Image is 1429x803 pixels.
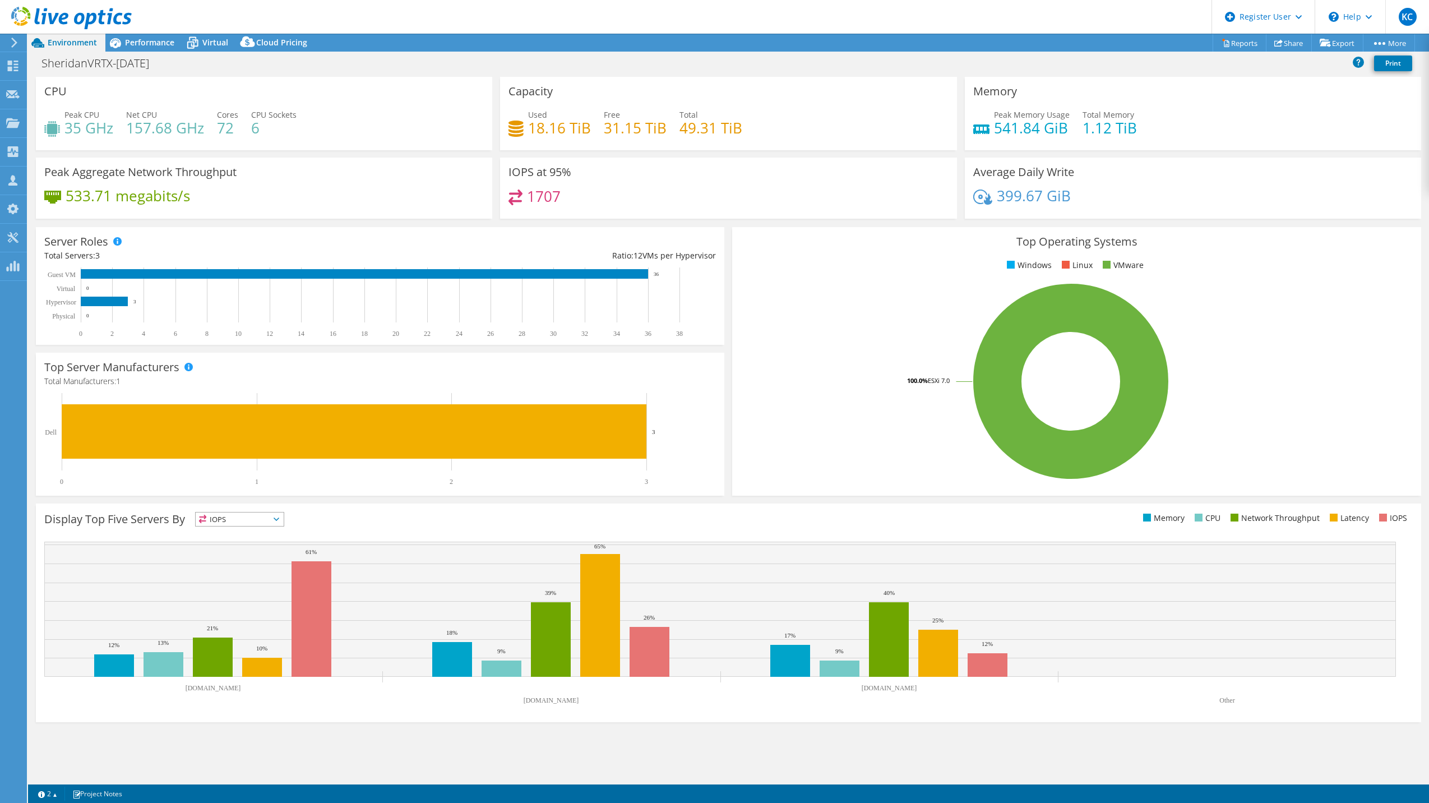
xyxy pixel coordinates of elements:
[186,684,241,692] text: [DOMAIN_NAME]
[1059,259,1093,271] li: Linux
[217,109,238,120] span: Cores
[126,109,157,120] span: Net CPU
[79,330,82,338] text: 0
[48,271,76,279] text: Guest VM
[1376,512,1407,524] li: IOPS
[266,330,273,338] text: 12
[424,330,431,338] text: 22
[1266,34,1312,52] a: Share
[528,122,591,134] h4: 18.16 TiB
[207,625,218,631] text: 21%
[64,787,130,801] a: Project Notes
[256,645,267,652] text: 10%
[679,109,698,120] span: Total
[508,85,553,98] h3: Capacity
[594,543,605,550] text: 65%
[110,330,114,338] text: 2
[196,513,284,526] span: IOPS
[528,109,547,120] span: Used
[633,250,642,261] span: 12
[44,85,67,98] h3: CPU
[456,330,463,338] text: 24
[1004,259,1052,271] li: Windows
[884,589,895,596] text: 40%
[306,548,317,555] text: 61%
[125,37,174,48] span: Performance
[973,166,1074,178] h3: Average Daily Write
[256,37,307,48] span: Cloud Pricing
[57,285,76,293] text: Virtual
[604,109,620,120] span: Free
[36,57,167,70] h1: SheridanVRTX-[DATE]
[508,166,571,178] h3: IOPS at 95%
[380,250,716,262] div: Ratio: VMs per Hypervisor
[251,122,297,134] h4: 6
[64,122,113,134] h4: 35 GHz
[86,285,89,291] text: 0
[1219,696,1234,704] text: Other
[44,236,108,248] h3: Server Roles
[835,648,844,654] text: 9%
[982,640,993,647] text: 12%
[784,632,796,639] text: 17%
[652,428,655,435] text: 3
[1083,109,1134,120] span: Total Memory
[1399,8,1417,26] span: KC
[497,648,506,654] text: 9%
[997,190,1071,202] h4: 399.67 GiB
[30,787,65,801] a: 2
[550,330,557,338] text: 30
[1213,34,1266,52] a: Reports
[1363,34,1415,52] a: More
[932,617,944,624] text: 25%
[973,85,1017,98] h3: Memory
[174,330,177,338] text: 6
[205,330,209,338] text: 8
[330,330,336,338] text: 16
[298,330,304,338] text: 14
[862,684,917,692] text: [DOMAIN_NAME]
[679,122,742,134] h4: 49.31 TiB
[255,478,258,486] text: 1
[158,639,169,646] text: 13%
[108,642,119,648] text: 12%
[645,330,651,338] text: 36
[1083,122,1137,134] h4: 1.12 TiB
[60,478,63,486] text: 0
[1140,512,1185,524] li: Memory
[1192,512,1220,524] li: CPU
[217,122,238,134] h4: 72
[1100,259,1144,271] li: VMware
[527,190,561,202] h4: 1707
[613,330,620,338] text: 34
[52,312,75,320] text: Physical
[928,376,950,385] tspan: ESXi 7.0
[487,330,494,338] text: 26
[1228,512,1320,524] li: Network Throughput
[202,37,228,48] span: Virtual
[654,271,659,277] text: 36
[133,299,136,304] text: 3
[1327,512,1369,524] li: Latency
[251,109,297,120] span: CPU Sockets
[741,236,1412,248] h3: Top Operating Systems
[519,330,525,338] text: 28
[1311,34,1363,52] a: Export
[1329,12,1339,22] svg: \n
[446,629,457,636] text: 18%
[604,122,667,134] h4: 31.15 TiB
[524,696,579,704] text: [DOMAIN_NAME]
[44,250,380,262] div: Total Servers:
[45,428,57,436] text: Dell
[994,109,1070,120] span: Peak Memory Usage
[235,330,242,338] text: 10
[676,330,683,338] text: 38
[361,330,368,338] text: 18
[95,250,100,261] span: 3
[645,478,648,486] text: 3
[48,37,97,48] span: Environment
[450,478,453,486] text: 2
[66,190,190,202] h4: 533.71 megabits/s
[142,330,145,338] text: 4
[545,589,556,596] text: 39%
